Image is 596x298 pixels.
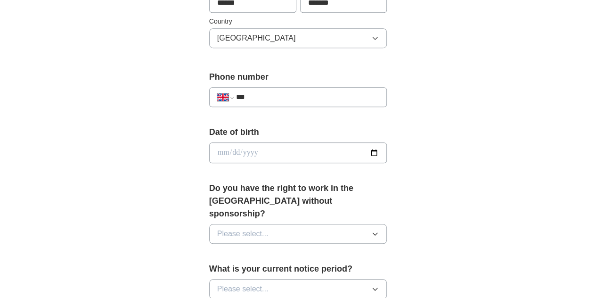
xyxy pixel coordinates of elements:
button: [GEOGRAPHIC_DATA] [209,28,387,48]
label: Country [209,17,387,26]
label: Do you have the right to work in the [GEOGRAPHIC_DATA] without sponsorship? [209,182,387,220]
label: What is your current notice period? [209,263,387,275]
span: [GEOGRAPHIC_DATA] [217,33,296,44]
span: Please select... [217,228,269,240]
span: Please select... [217,283,269,295]
button: Please select... [209,224,387,244]
label: Phone number [209,71,387,83]
label: Date of birth [209,126,387,139]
